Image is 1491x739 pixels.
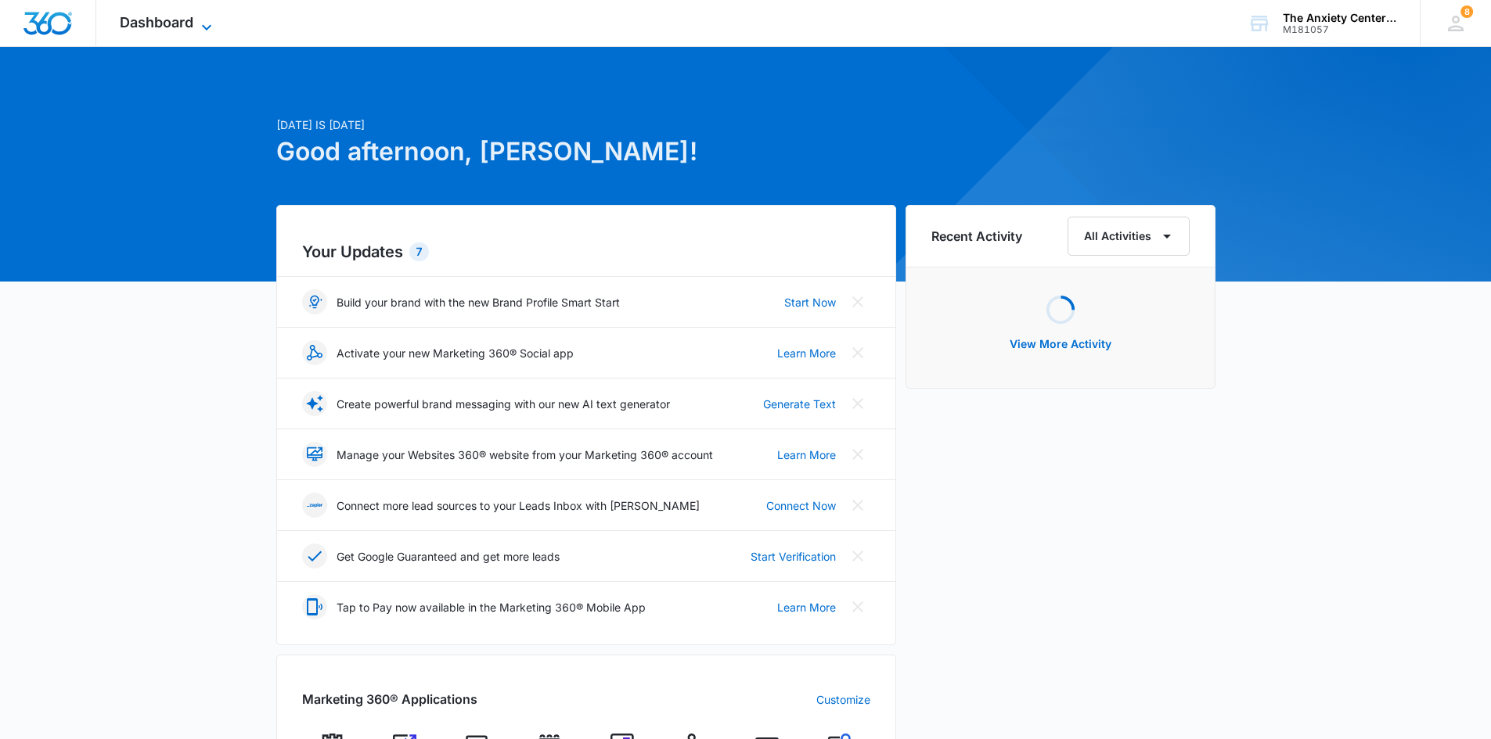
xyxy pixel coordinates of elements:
[276,133,896,170] h1: Good afternoon, [PERSON_NAME]!
[766,497,836,514] a: Connect Now
[409,242,429,261] div: 7
[302,690,477,709] h2: Marketing 360® Applications
[1283,12,1397,24] div: account name
[845,391,870,416] button: Close
[337,497,700,514] p: Connect more lead sources to your Leads Inbox with [PERSON_NAME]
[1460,5,1473,18] div: notifications count
[1068,217,1190,256] button: All Activities
[845,340,870,365] button: Close
[777,345,836,361] a: Learn More
[1460,5,1473,18] span: 8
[816,691,870,708] a: Customize
[845,289,870,314] button: Close
[337,447,713,463] p: Manage your Websites 360® website from your Marketing 360® account
[276,117,896,133] p: [DATE] is [DATE]
[337,599,646,615] p: Tap to Pay now available in the Marketing 360® Mobile App
[845,543,870,569] button: Close
[931,227,1022,246] h6: Recent Activity
[337,396,670,412] p: Create powerful brand messaging with our new AI text generator
[845,594,870,619] button: Close
[302,240,870,264] h2: Your Updates
[994,325,1127,363] button: View More Activity
[337,345,574,361] p: Activate your new Marketing 360® Social app
[337,294,620,310] p: Build your brand with the new Brand Profile Smart Start
[845,493,870,518] button: Close
[784,294,836,310] a: Start Now
[777,599,836,615] a: Learn More
[845,442,870,467] button: Close
[763,396,836,412] a: Generate Text
[337,548,560,565] p: Get Google Guaranteed and get more leads
[1283,24,1397,35] div: account id
[751,548,836,565] a: Start Verification
[777,447,836,463] a: Learn More
[120,14,193,30] span: Dashboard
